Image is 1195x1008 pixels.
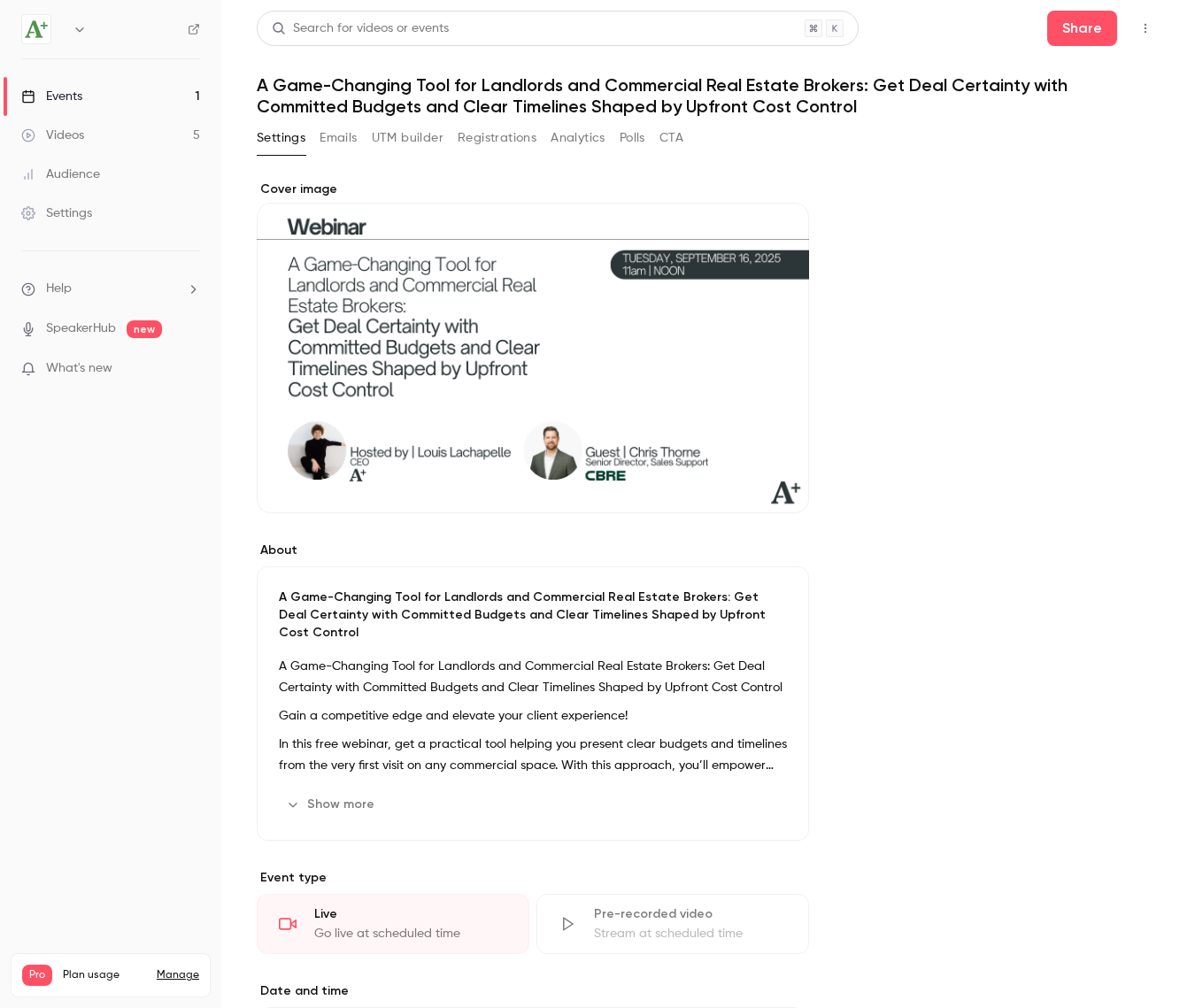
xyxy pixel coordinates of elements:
p: A Game-Changing Tool for Landlords and Commercial Real Estate Brokers: Get Deal Certainty with Co... [279,589,787,642]
a: Manage [157,968,199,982]
div: Search for videos or events [272,19,449,38]
p: A Game-Changing Tool for Landlords and Commercial Real Estate Brokers: Get Deal Certainty with Co... [279,656,787,698]
a: SpeakerHub [46,319,116,338]
label: About [257,542,809,559]
div: Settings [21,204,92,222]
button: Polls [620,124,645,152]
iframe: Noticeable Trigger [179,361,200,377]
button: CTA [659,124,683,152]
button: Show more [279,790,385,819]
div: Go live at scheduled time [314,925,507,943]
span: Pro [22,965,52,986]
span: new [127,320,162,338]
div: Stream at scheduled time [594,925,787,943]
button: UTM builder [372,124,443,152]
div: Pre-recorded video [594,905,787,923]
span: What's new [46,359,112,378]
label: Date and time [257,982,809,1000]
div: LiveGo live at scheduled time [257,894,529,954]
div: Events [21,88,82,105]
button: Analytics [551,124,605,152]
div: Pre-recorded videoStream at scheduled time [536,894,809,954]
div: Live [314,905,507,923]
button: Emails [320,124,357,152]
li: help-dropdown-opener [21,280,200,298]
div: Audience [21,165,100,183]
p: Gain a competitive edge and elevate your client experience! [279,705,787,727]
p: Event type [257,869,809,887]
button: Share [1047,11,1117,46]
h1: A Game-Changing Tool for Landlords and Commercial Real Estate Brokers: Get Deal Certainty with Co... [257,74,1160,117]
span: Help [46,280,72,298]
label: Cover image [257,181,809,198]
span: Plan usage [63,968,146,982]
button: Settings [257,124,305,152]
div: Videos [21,127,84,144]
p: In this free webinar, get a practical tool helping you present clear budgets and timelines from t... [279,734,787,776]
section: Cover image [257,181,809,513]
button: Registrations [458,124,536,152]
